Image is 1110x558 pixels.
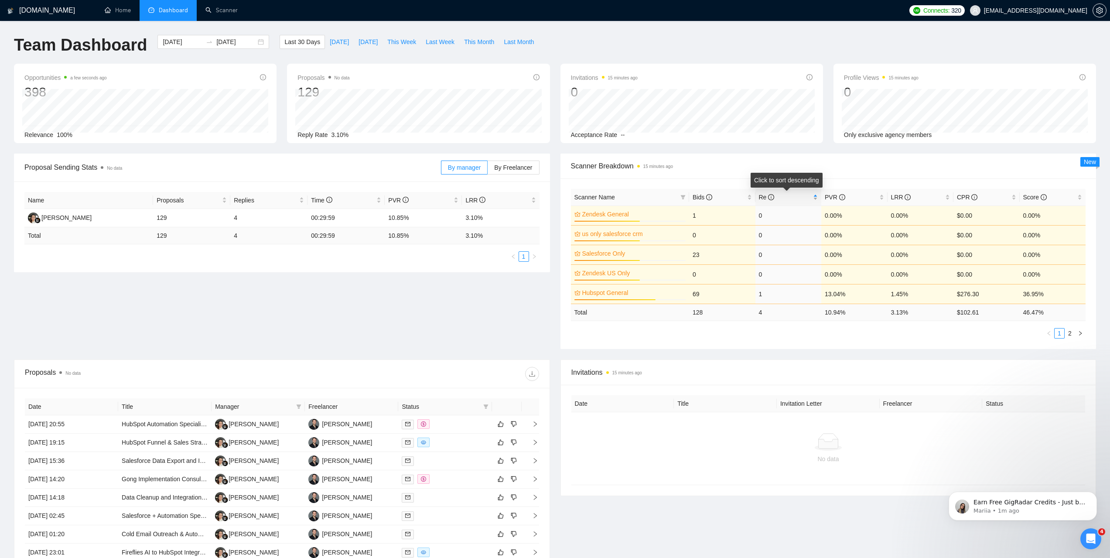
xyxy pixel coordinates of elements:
td: 129 [153,227,230,244]
td: $276.30 [953,284,1020,304]
li: 1 [519,251,529,262]
a: 1 [1055,329,1064,338]
td: 0.00% [821,225,888,245]
img: gigradar-bm.png [222,534,228,540]
div: [PERSON_NAME] [322,529,372,539]
td: 4 [230,209,307,227]
span: dislike [511,439,517,446]
button: like [495,437,506,448]
span: left [511,254,516,259]
td: 46.47 % [1020,304,1086,321]
span: info-circle [326,197,332,203]
a: JR[PERSON_NAME] [308,475,372,482]
img: LA [215,455,226,466]
li: Next Page [529,251,540,262]
td: 0.00% [821,205,888,225]
a: JR[PERSON_NAME] [308,420,372,427]
th: Replies [230,192,307,209]
span: Replies [234,195,297,205]
span: info-circle [260,74,266,80]
th: Name [24,192,153,209]
th: Title [118,398,212,415]
h1: Team Dashboard [14,35,147,55]
div: [PERSON_NAME] [322,456,372,466]
span: Time [311,197,332,204]
td: 1.45% [888,284,954,304]
button: like [495,547,506,558]
span: Invitations [571,367,1086,378]
td: 3.13 % [888,304,954,321]
span: Invitations [571,72,638,83]
span: Re [759,194,775,201]
li: Previous Page [508,251,519,262]
button: like [495,510,506,521]
button: like [495,474,506,484]
td: 4 [755,304,822,321]
td: 1 [689,205,755,225]
span: mail [405,476,410,482]
p: Message from Mariia, sent 1m ago [38,34,150,41]
span: info-circle [533,74,540,80]
div: message notification from Mariia, 1m ago. Earn Free GigRadar Credits - Just by Sharing Your Story... [13,18,161,47]
a: HubSpot Funnel & Sales Strategy Expert (Hermosi-Inspired SaaS Growth) [122,439,323,446]
span: By manager [448,164,481,171]
a: LA[PERSON_NAME] [215,493,279,500]
img: LA [215,529,226,540]
span: crown [574,290,581,296]
span: right [1078,331,1083,336]
span: Score [1023,194,1047,201]
img: gigradar-bm.png [222,515,228,521]
div: [PERSON_NAME] [322,548,372,557]
a: LA[PERSON_NAME] [215,512,279,519]
span: This Week [387,37,416,47]
button: This Month [459,35,499,49]
span: dislike [511,531,517,537]
button: like [495,492,506,503]
span: like [498,439,504,446]
span: like [498,512,504,519]
img: LA [215,510,226,521]
th: Invitation Letter [777,395,880,412]
button: This Week [383,35,421,49]
td: 3.10% [462,209,539,227]
td: 0 [689,264,755,284]
time: 15 minutes ago [608,75,638,80]
input: End date [216,37,256,47]
img: logo [7,4,14,18]
span: crown [574,211,581,217]
th: Freelancer [305,398,398,415]
span: filter [296,404,301,409]
span: [DATE] [330,37,349,47]
div: [PERSON_NAME] [322,438,372,447]
a: LA[PERSON_NAME] [28,214,92,221]
img: gigradar-bm.png [222,552,228,558]
img: upwork-logo.png [913,7,920,14]
span: mail [405,421,410,427]
span: mail [405,458,410,463]
button: Last Week [421,35,459,49]
div: Click to sort descending [751,173,823,188]
time: 15 minutes ago [888,75,918,80]
td: 0 [755,205,822,225]
td: 0.00% [888,245,954,264]
a: 1 [519,252,529,261]
td: 4 [230,227,307,244]
button: dislike [509,529,519,539]
td: 0 [755,245,822,264]
div: [PERSON_NAME] [322,474,372,484]
span: dashboard [148,7,154,13]
a: Hubspot General [582,288,684,298]
div: 398 [24,84,107,100]
td: 10.94 % [821,304,888,321]
td: 00:29:59 [307,209,385,227]
td: $0.00 [953,225,1020,245]
button: [DATE] [325,35,354,49]
span: dislike [511,457,517,464]
span: crown [574,250,581,257]
a: LA[PERSON_NAME] [215,438,279,445]
span: Acceptance Rate [571,131,618,138]
td: $0.00 [953,205,1020,225]
div: [PERSON_NAME] [229,548,279,557]
a: LA[PERSON_NAME] [215,475,279,482]
div: [PERSON_NAME] [229,511,279,520]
